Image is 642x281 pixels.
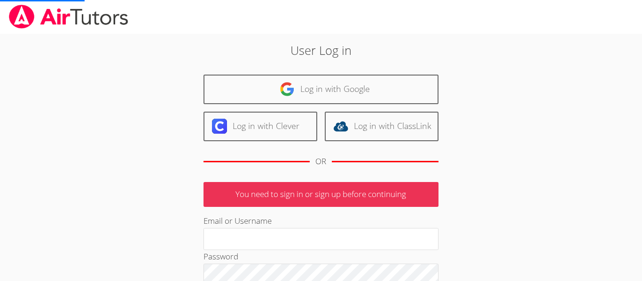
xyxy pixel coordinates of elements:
a: Log in with Google [204,75,438,104]
div: OR [315,155,326,168]
h2: User Log in [148,41,494,59]
label: Email or Username [204,215,272,226]
p: You need to sign in or sign up before continuing [204,182,438,207]
img: clever-logo-6eab21bc6e7a338710f1a6ff85c0baf02591cd810cc4098c63d3a4b26e2feb20.svg [212,119,227,134]
img: google-logo-50288ca7cdecda66e5e0955fdab243c47b7ad437acaf1139b6f446037453330a.svg [280,82,295,97]
a: Log in with Clever [204,112,317,141]
img: airtutors_banner-c4298cdbf04f3fff15de1276eac7730deb9818008684d7c2e4769d2f7ddbe033.png [8,5,129,29]
a: Log in with ClassLink [325,112,438,141]
label: Password [204,251,238,262]
img: classlink-logo-d6bb404cc1216ec64c9a2012d9dc4662098be43eaf13dc465df04b49fa7ab582.svg [333,119,348,134]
